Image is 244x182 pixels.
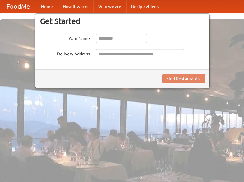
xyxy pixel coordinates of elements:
[93,0,126,13] a: Who we are
[58,0,93,13] a: How it works
[162,74,205,83] button: Find Restaurants!
[0,0,36,13] a: FoodMe
[40,16,205,26] h3: Get Started
[40,34,90,41] label: Your Name
[126,0,163,13] a: Recipe videos
[40,49,90,57] label: Delivery Address
[36,0,58,13] a: Home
